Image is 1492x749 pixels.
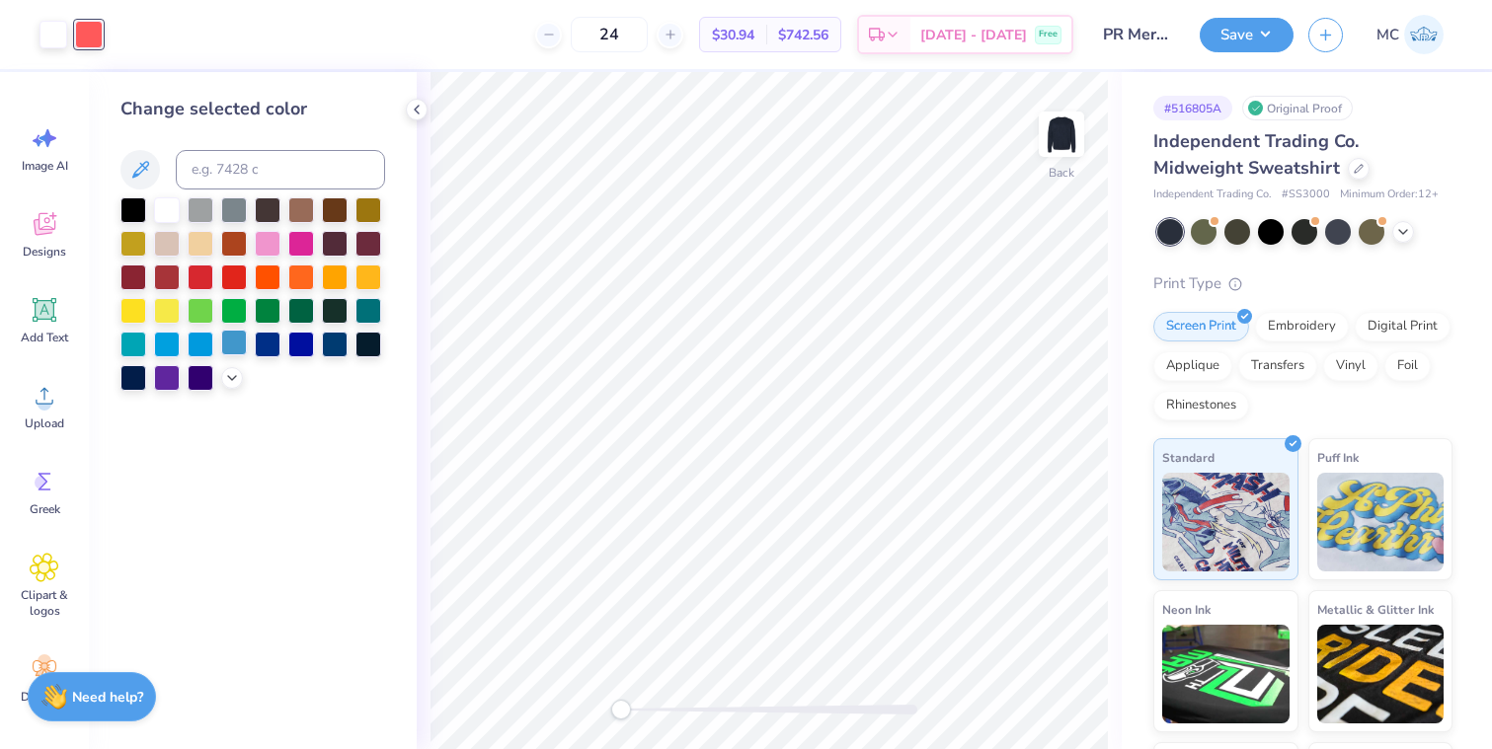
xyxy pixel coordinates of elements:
span: $30.94 [712,25,754,45]
div: Transfers [1238,351,1317,381]
span: [DATE] - [DATE] [920,25,1027,45]
input: Untitled Design [1088,15,1185,54]
img: Metallic & Glitter Ink [1317,625,1445,723]
div: Accessibility label [611,700,631,719]
span: Neon Ink [1162,599,1211,620]
span: $742.56 [778,25,828,45]
span: Minimum Order: 12 + [1340,187,1439,203]
div: Foil [1384,351,1431,381]
span: Add Text [21,330,68,345]
div: Applique [1153,351,1232,381]
div: Back [1049,164,1074,182]
input: – – [571,17,648,52]
div: Rhinestones [1153,391,1249,420]
span: Standard [1162,447,1215,468]
div: Change selected color [120,96,385,122]
strong: Need help? [72,688,143,707]
span: Clipart & logos [12,587,77,619]
img: Puff Ink [1317,473,1445,571]
span: # SS3000 [1282,187,1330,203]
span: MC [1376,24,1399,46]
span: Puff Ink [1317,447,1359,468]
img: Mary Caroline Kolar [1404,15,1444,54]
span: Independent Trading Co. [1153,187,1272,203]
div: Print Type [1153,272,1453,295]
img: Back [1042,114,1081,154]
input: e.g. 7428 c [176,150,385,189]
div: Embroidery [1255,312,1349,341]
span: Upload [25,415,64,431]
span: Designs [23,244,66,260]
img: Neon Ink [1162,625,1290,723]
span: Decorate [21,689,68,705]
div: Screen Print [1153,312,1249,341]
img: Standard [1162,473,1290,571]
span: Metallic & Glitter Ink [1317,599,1434,620]
span: Greek [30,501,60,517]
span: Image AI [22,158,68,174]
span: Free [1039,28,1058,41]
div: # 516805A [1153,96,1232,120]
button: Save [1200,18,1294,52]
a: MC [1368,15,1453,54]
span: Independent Trading Co. Midweight Sweatshirt [1153,129,1359,180]
div: Vinyl [1323,351,1378,381]
div: Digital Print [1355,312,1451,341]
div: Original Proof [1242,96,1353,120]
